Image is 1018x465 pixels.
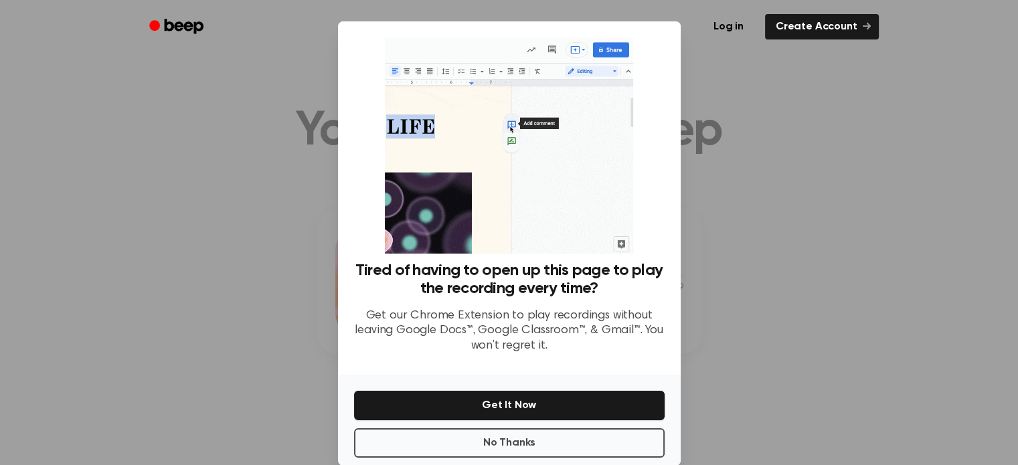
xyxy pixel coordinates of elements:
[354,391,665,420] button: Get It Now
[354,262,665,298] h3: Tired of having to open up this page to play the recording every time?
[700,11,757,42] a: Log in
[140,14,216,40] a: Beep
[354,428,665,458] button: No Thanks
[765,14,879,39] a: Create Account
[385,37,633,254] img: Beep extension in action
[354,308,665,354] p: Get our Chrome Extension to play recordings without leaving Google Docs™, Google Classroom™, & Gm...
